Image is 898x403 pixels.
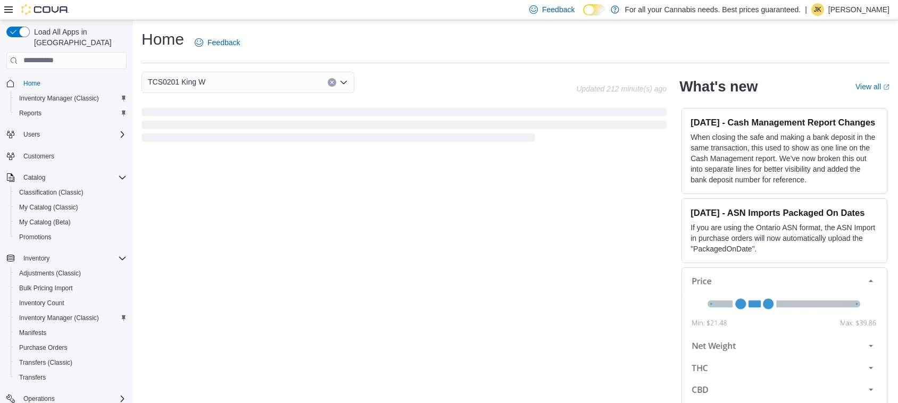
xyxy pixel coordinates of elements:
[23,394,55,403] span: Operations
[19,233,52,241] span: Promotions
[15,282,127,295] span: Bulk Pricing Import
[15,356,127,369] span: Transfers (Classic)
[19,358,72,367] span: Transfers (Classic)
[15,341,127,354] span: Purchase Orders
[142,29,184,50] h1: Home
[583,4,605,15] input: Dark Mode
[15,326,127,339] span: Manifests
[15,216,75,229] a: My Catalog (Beta)
[19,299,64,307] span: Inventory Count
[15,341,72,354] a: Purchase Orders
[2,148,131,164] button: Customers
[15,201,82,214] a: My Catalog (Classic)
[15,92,103,105] a: Inventory Manager (Classic)
[542,4,575,15] span: Feedback
[23,79,40,88] span: Home
[11,340,131,355] button: Purchase Orders
[15,186,88,199] a: Classification (Classic)
[19,77,45,90] a: Home
[15,356,77,369] a: Transfers (Classic)
[11,200,131,215] button: My Catalog (Classic)
[142,110,667,144] span: Loading
[19,252,127,265] span: Inventory
[2,170,131,185] button: Catalog
[19,284,73,292] span: Bulk Pricing Import
[19,94,99,103] span: Inventory Manager (Classic)
[15,371,50,384] a: Transfers
[19,128,44,141] button: Users
[15,216,127,229] span: My Catalog (Beta)
[19,343,68,352] span: Purchase Orders
[691,117,878,128] h3: [DATE] - Cash Management Report Changes
[11,266,131,281] button: Adjustments (Classic)
[15,371,127,384] span: Transfers
[19,373,46,382] span: Transfers
[2,75,131,91] button: Home
[679,78,758,95] h2: What's new
[15,107,127,120] span: Reports
[2,251,131,266] button: Inventory
[15,312,103,324] a: Inventory Manager (Classic)
[19,314,99,322] span: Inventory Manager (Classic)
[339,78,348,87] button: Open list of options
[207,37,240,48] span: Feedback
[805,3,807,16] p: |
[23,254,49,263] span: Inventory
[19,218,71,226] span: My Catalog (Beta)
[11,281,131,296] button: Bulk Pricing Import
[19,109,41,117] span: Reports
[23,130,40,139] span: Users
[691,132,878,185] p: When closing the safe and making a bank deposit in the same transaction, this used to show as one...
[19,149,127,163] span: Customers
[811,3,824,16] div: Jennifer Kinzie
[328,78,336,87] button: Clear input
[2,127,131,142] button: Users
[21,4,69,15] img: Cova
[691,222,878,254] p: If you are using the Ontario ASN format, the ASN Import in purchase orders will now automatically...
[883,84,889,90] svg: External link
[11,355,131,370] button: Transfers (Classic)
[15,231,127,244] span: Promotions
[15,282,77,295] a: Bulk Pricing Import
[23,173,45,182] span: Catalog
[691,207,878,218] h3: [DATE] - ASN Imports Packaged On Dates
[15,231,56,244] a: Promotions
[148,75,205,88] span: TCS0201 King W
[15,201,127,214] span: My Catalog (Classic)
[19,171,49,184] button: Catalog
[15,326,51,339] a: Manifests
[11,325,131,340] button: Manifests
[11,296,131,310] button: Inventory Count
[19,128,127,141] span: Users
[15,312,127,324] span: Inventory Manager (Classic)
[828,3,889,16] p: [PERSON_NAME]
[11,185,131,200] button: Classification (Classic)
[11,91,131,106] button: Inventory Manager (Classic)
[190,32,244,53] a: Feedback
[15,267,85,280] a: Adjustments (Classic)
[15,297,127,309] span: Inventory Count
[814,3,821,16] span: JK
[625,3,801,16] p: For all your Cannabis needs. Best prices guaranteed.
[15,297,69,309] a: Inventory Count
[855,82,889,91] a: View allExternal link
[19,188,84,197] span: Classification (Classic)
[576,85,667,93] p: Updated 212 minute(s) ago
[19,203,78,212] span: My Catalog (Classic)
[11,310,131,325] button: Inventory Manager (Classic)
[11,230,131,245] button: Promotions
[15,267,127,280] span: Adjustments (Classic)
[11,370,131,385] button: Transfers
[19,252,54,265] button: Inventory
[15,186,127,199] span: Classification (Classic)
[11,215,131,230] button: My Catalog (Beta)
[15,107,46,120] a: Reports
[15,92,127,105] span: Inventory Manager (Classic)
[19,171,127,184] span: Catalog
[11,106,131,121] button: Reports
[19,77,127,90] span: Home
[23,152,54,161] span: Customers
[19,269,81,278] span: Adjustments (Classic)
[30,27,127,48] span: Load All Apps in [GEOGRAPHIC_DATA]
